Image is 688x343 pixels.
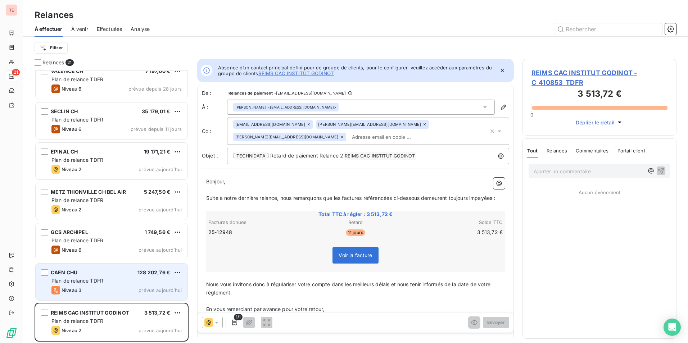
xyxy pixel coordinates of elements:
span: 3 513,72 € [144,310,171,316]
span: prévue aujourd’hui [139,166,182,172]
span: Effectuées [97,26,122,33]
span: Nous vous invitons donc à régulariser votre compte dans les meilleurs délais et nous tenir inform... [206,281,492,296]
span: 7 197,00 € [145,68,171,74]
span: REIMS CAC INSTITUT GODINOT [344,152,416,160]
span: TECHNIDATA [235,152,267,160]
span: Plan de relance TDFR [51,76,103,82]
span: Plan de relance TDFR [51,116,103,123]
span: 0 [530,112,533,118]
span: Niveau 2 [62,328,81,333]
span: [ [233,152,235,159]
span: Plan de relance TDFR [51,237,103,243]
span: Objet : [202,152,218,159]
th: Factures échues [208,219,306,226]
span: Suite à notre dernière relance, nous remarquons que les factures référencées ci-dessous demeurent... [206,195,495,201]
span: Aucun évènement [579,189,620,195]
span: 128 202,76 € [137,269,170,275]
span: CAEN CHU [51,269,77,275]
div: TE [6,4,17,16]
h3: 3 513,72 € [531,87,667,102]
span: [EMAIL_ADDRESS][DOMAIN_NAME] [235,122,305,127]
th: Solde TTC [405,219,503,226]
span: METZ THIONVILLE CH BEL AIR [51,189,126,195]
span: Relances [547,148,567,154]
label: À : [202,104,227,111]
div: grid [35,70,189,343]
span: 1 749,56 € [145,229,171,235]
span: En vous remerciant par avance pour votre retour, [206,306,324,312]
span: Niveau 6 [62,247,81,253]
span: prévue aujourd’hui [139,207,182,212]
span: Relances de paiement [228,91,273,95]
span: De : [202,90,227,97]
span: Niveau 3 [62,287,81,293]
button: REIMS CAC INSTITUT GODINOT [258,70,334,76]
span: GCS ARCHIPEL [51,229,88,235]
span: Niveau 2 [62,207,81,212]
button: Filtrer [35,42,68,54]
span: Plan de relance TDFR [51,197,103,203]
span: 11 jours [346,229,365,236]
span: Plan de relance TDFR [51,278,103,284]
span: Niveau 2 [62,166,81,172]
span: VALENCE CH [51,68,83,74]
span: prévue depuis 11 jours [131,126,182,132]
span: [PERSON_NAME][EMAIL_ADDRESS][DOMAIN_NAME] [235,135,338,139]
span: Commentaires [576,148,609,154]
label: Cc : [202,128,227,135]
span: 25-12948 [208,229,232,236]
span: Voir la facture [339,252,372,258]
button: Envoyer [483,317,509,328]
span: Niveau 6 [62,86,81,92]
span: ] Retard de paiement Relance 2 [267,152,344,159]
span: [PERSON_NAME][EMAIL_ADDRESS][DOMAIN_NAME] [318,122,421,127]
span: Niveau 6 [62,126,81,132]
span: 21 [12,69,20,76]
td: 3 513,72 € [405,228,503,236]
span: Plan de relance TDFR [51,318,103,324]
h3: Relances [35,9,73,22]
span: REIMS CAC INSTITUT GODINOT [51,310,129,316]
span: REIMS CAC INSTITUT GODINOT - C_410853_TDFR [531,68,667,87]
span: Analyse [131,26,150,33]
a: 21 [6,70,17,82]
span: 1/1 [234,314,243,320]
span: Tout [527,148,538,154]
span: SECLIN CH [51,108,78,114]
span: prévue aujourd’hui [139,287,182,293]
span: Plan de relance TDFR [51,157,103,163]
div: <[EMAIL_ADDRESS][DOMAIN_NAME]> [235,105,336,110]
span: À effectuer [35,26,63,33]
input: Adresse email en copie ... [349,132,432,142]
span: Bonjour, [206,178,225,184]
span: EPINAL CH [51,148,78,155]
span: Relances [42,59,64,66]
span: 5 247,50 € [144,189,171,195]
span: Déplier le détail [576,119,615,126]
img: Logo LeanPay [6,327,17,339]
span: Total TTC à régler : 3 513,72 € [207,211,504,218]
button: Déplier le détail [574,118,626,127]
th: Retard [307,219,404,226]
span: 19 171,21 € [144,148,170,155]
input: Rechercher [554,23,662,35]
span: prévue aujourd’hui [139,328,182,333]
span: - [EMAIL_ADDRESS][DOMAIN_NAME] [274,91,346,95]
span: prévue aujourd’hui [139,247,182,253]
span: Absence d’un contact principal défini pour ce groupe de clients, pour le configurer, veuillez acc... [218,65,494,76]
div: Open Intercom Messenger [664,319,681,336]
span: À venir [71,26,88,33]
span: 21 [65,59,73,66]
span: [PERSON_NAME] [235,105,266,110]
span: 35 179,01 € [142,108,170,114]
span: Portail client [617,148,645,154]
span: prévue depuis 28 jours [128,86,182,92]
